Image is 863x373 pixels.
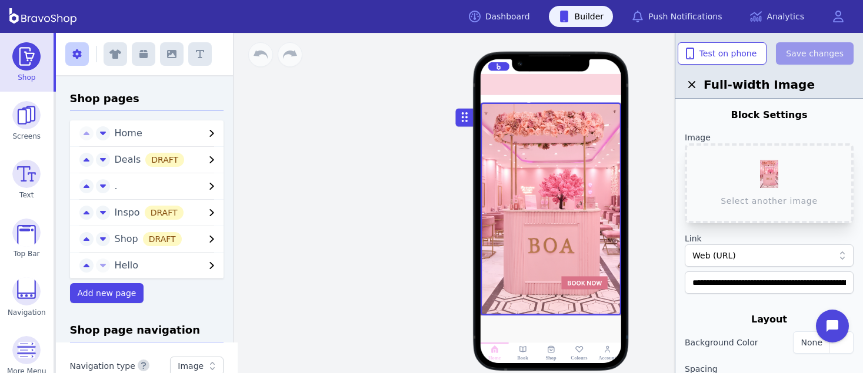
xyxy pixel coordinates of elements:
[115,154,185,165] span: Deals
[115,233,182,244] span: Shop
[110,258,224,273] button: Hello
[688,48,757,59] span: Test on phone
[685,132,854,143] label: Image
[546,355,557,361] div: Shop
[110,153,224,167] button: DealsDRAFT
[78,288,136,298] span: Add new page
[18,73,35,82] span: Shop
[115,180,118,191] span: .
[8,308,46,317] span: Navigation
[801,338,822,347] span: None
[571,355,587,361] div: Colours
[110,179,224,193] button: .
[14,249,40,258] span: Top Bar
[9,8,76,25] img: BravoShop
[115,207,184,218] span: Inspo
[685,337,758,348] label: Background Color
[19,190,34,200] span: Text
[70,283,144,303] button: Add new page
[143,232,182,246] div: DRAFT
[178,360,204,372] div: Image
[110,232,224,246] button: ShopDRAFT
[622,6,731,27] a: Push Notifications
[517,355,528,361] div: Book
[115,127,142,139] span: Home
[685,143,854,223] button: Select another image
[685,76,854,93] h2: Full-width Image
[110,206,224,220] button: InspoDRAFT
[70,362,135,371] label: Navigation type
[685,312,854,327] div: Layout
[13,132,41,141] span: Screens
[793,331,854,354] button: None
[599,355,617,361] div: Account
[741,6,814,27] a: Analytics
[70,90,224,111] h3: Shop pages
[685,108,854,122] div: Block Settings
[70,322,224,342] h3: Shop page navigation
[678,42,767,65] button: Test on phone
[459,6,539,27] a: Dashboard
[110,126,224,140] button: Home
[145,153,184,167] div: DRAFT
[786,48,844,59] span: Save changes
[685,233,854,244] label: Link
[145,206,184,220] div: DRAFT
[776,42,854,65] button: Save changes
[488,355,501,361] div: Home
[692,250,834,261] div: Web (URL)
[549,6,614,27] a: Builder
[115,260,139,271] span: Hello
